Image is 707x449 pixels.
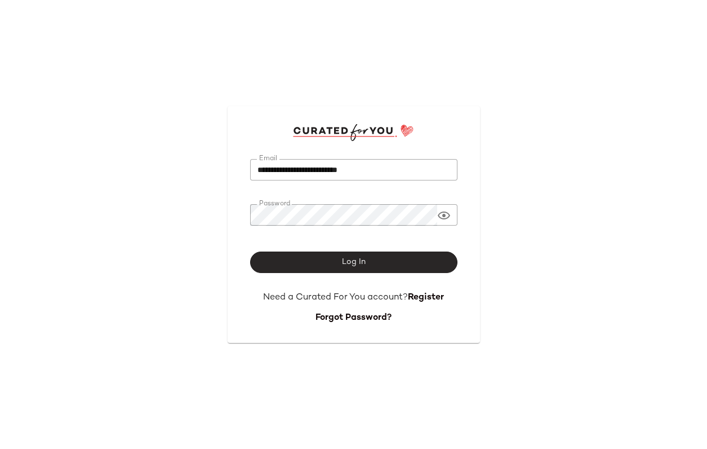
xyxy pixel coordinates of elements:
[408,293,444,302] a: Register
[263,293,408,302] span: Need a Curated For You account?
[250,252,457,273] button: Log In
[315,313,392,323] a: Forgot Password?
[293,124,414,141] img: cfy_login_logo.DGdB1djN.svg
[341,258,366,267] span: Log In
